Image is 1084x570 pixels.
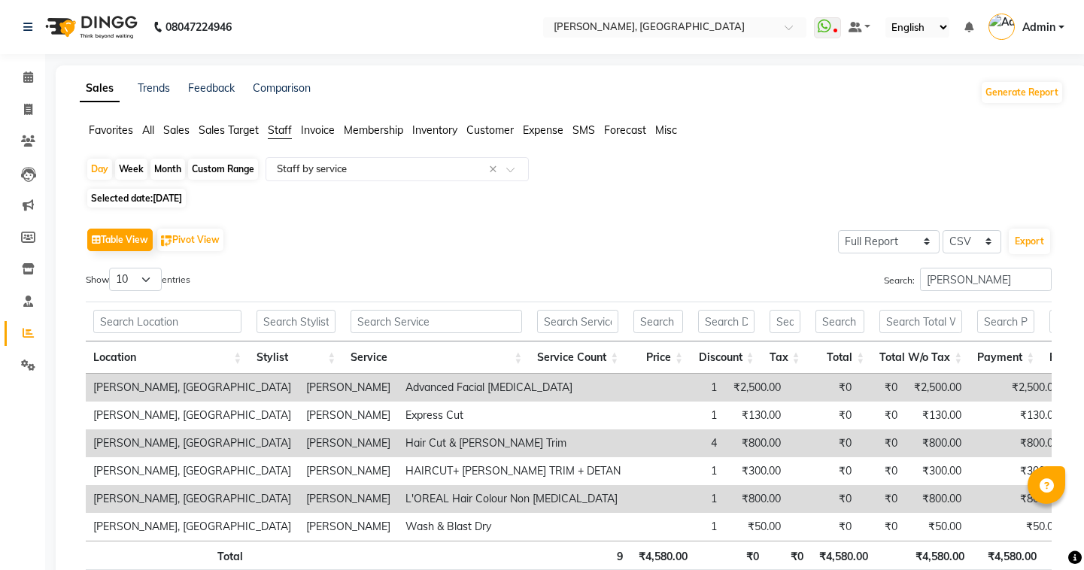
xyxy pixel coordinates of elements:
td: ₹0 [859,429,905,457]
td: ₹800.00 [905,429,969,457]
th: ₹4,580.00 [630,541,695,570]
input: Search Tax [770,310,800,333]
a: Feedback [188,81,235,95]
img: pivot.png [161,235,172,247]
td: ₹0 [859,513,905,541]
td: [PERSON_NAME] [299,402,398,429]
td: 1 [628,374,724,402]
img: Admin [988,14,1015,40]
span: Sales Target [199,123,259,137]
span: Clear all [489,162,502,177]
td: L'OREAL Hair Colour Non [MEDICAL_DATA] [398,485,628,513]
span: Selected date: [87,189,186,208]
div: Day [87,159,112,180]
span: Expense [523,123,563,137]
input: Search Service Count [537,310,618,333]
td: ₹0 [788,485,859,513]
span: Customer [466,123,514,137]
td: ₹300.00 [905,457,969,485]
td: ₹0 [788,402,859,429]
td: 1 [628,513,724,541]
td: Hair Cut & [PERSON_NAME] Trim [398,429,628,457]
td: ₹300.00 [724,457,788,485]
td: ₹50.00 [724,513,788,541]
td: [PERSON_NAME], [GEOGRAPHIC_DATA] [86,485,299,513]
b: 08047224946 [165,6,232,48]
label: Show entries [86,268,190,291]
td: ₹130.00 [905,402,969,429]
input: Search Price [633,310,683,333]
button: Table View [87,229,153,251]
td: 4 [628,429,724,457]
td: ₹800.00 [724,485,788,513]
button: Export [1009,229,1050,254]
td: [PERSON_NAME], [GEOGRAPHIC_DATA] [86,513,299,541]
td: [PERSON_NAME], [GEOGRAPHIC_DATA] [86,374,299,402]
label: Search: [884,268,1052,291]
td: [PERSON_NAME] [299,485,398,513]
th: Discount: activate to sort column ascending [691,341,762,374]
select: Showentries [109,268,162,291]
span: Misc [655,123,677,137]
td: ₹50.00 [969,513,1067,541]
td: ₹2,500.00 [724,374,788,402]
th: Total W/o Tax: activate to sort column ascending [872,341,970,374]
span: All [142,123,154,137]
div: Custom Range [188,159,258,180]
td: [PERSON_NAME] [299,457,398,485]
td: ₹0 [788,374,859,402]
th: Service Count: activate to sort column ascending [530,341,626,374]
th: ₹0 [695,541,767,570]
input: Search Stylist [257,310,336,333]
td: ₹0 [859,402,905,429]
th: ₹4,580.00 [876,541,972,570]
input: Search Total W/o Tax [879,310,962,333]
td: [PERSON_NAME] [299,513,398,541]
td: ₹0 [859,374,905,402]
input: Search Total [815,310,865,333]
td: ₹0 [788,429,859,457]
th: Location: activate to sort column ascending [86,341,249,374]
span: Forecast [604,123,646,137]
div: Month [150,159,185,180]
th: Price: activate to sort column ascending [626,341,691,374]
a: Comparison [253,81,311,95]
img: logo [38,6,141,48]
span: Admin [1022,20,1055,35]
td: ₹0 [859,457,905,485]
th: Tax: activate to sort column ascending [762,341,808,374]
td: ₹300.00 [969,457,1067,485]
th: Payment: activate to sort column ascending [970,341,1042,374]
td: 1 [628,457,724,485]
th: ₹0 [767,541,812,570]
button: Pivot View [157,229,223,251]
td: 1 [628,485,724,513]
td: Advanced Facial [MEDICAL_DATA] [398,374,628,402]
span: Inventory [412,123,457,137]
th: Total [86,541,251,570]
span: Staff [268,123,292,137]
th: 9 [534,541,630,570]
td: ₹0 [788,513,859,541]
td: ₹800.00 [905,485,969,513]
span: [DATE] [153,193,182,204]
span: Sales [163,123,190,137]
span: SMS [572,123,595,137]
td: ₹800.00 [724,429,788,457]
td: [PERSON_NAME], [GEOGRAPHIC_DATA] [86,402,299,429]
span: Invoice [301,123,335,137]
th: Service: activate to sort column ascending [343,341,530,374]
span: Favorites [89,123,133,137]
th: ₹4,580.00 [972,541,1043,570]
td: ₹800.00 [969,429,1067,457]
td: ₹800.00 [969,485,1067,513]
td: [PERSON_NAME] [299,429,398,457]
td: Express Cut [398,402,628,429]
th: Stylist: activate to sort column ascending [249,341,343,374]
td: ₹50.00 [905,513,969,541]
td: ₹130.00 [969,402,1067,429]
td: ₹0 [859,485,905,513]
span: Membership [344,123,403,137]
td: ₹0 [788,457,859,485]
input: Search Location [93,310,241,333]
